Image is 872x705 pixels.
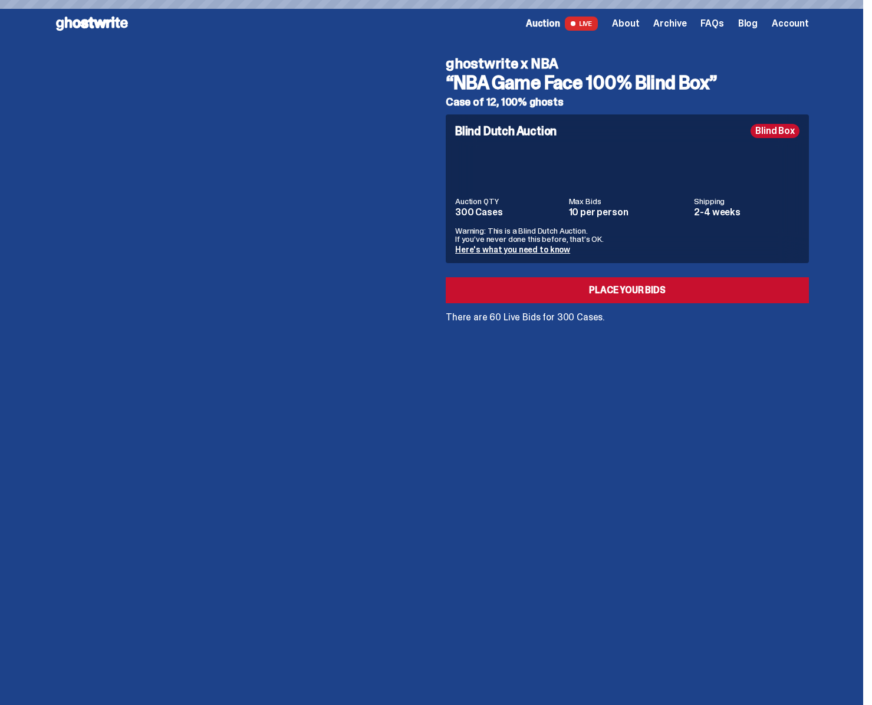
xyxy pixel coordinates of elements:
[446,57,809,71] h4: ghostwrite x NBA
[455,208,562,217] dd: 300 Cases
[455,197,562,205] dt: Auction QTY
[700,19,723,28] a: FAQs
[455,125,557,137] h4: Blind Dutch Auction
[455,227,799,243] p: Warning: This is a Blind Dutch Auction. If you’ve never done this before, that’s OK.
[446,313,809,322] p: There are 60 Live Bids for 300 Cases.
[565,17,598,31] span: LIVE
[694,208,799,217] dd: 2-4 weeks
[738,19,758,28] a: Blog
[446,97,809,107] h5: Case of 12, 100% ghosts
[455,244,570,255] a: Here's what you need to know
[569,208,687,217] dd: 10 per person
[751,124,799,138] div: Blind Box
[653,19,686,28] a: Archive
[526,17,598,31] a: Auction LIVE
[446,73,809,92] h3: “NBA Game Face 100% Blind Box”
[772,19,809,28] a: Account
[694,197,799,205] dt: Shipping
[569,197,687,205] dt: Max Bids
[526,19,560,28] span: Auction
[612,19,639,28] a: About
[446,277,809,303] a: Place your Bids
